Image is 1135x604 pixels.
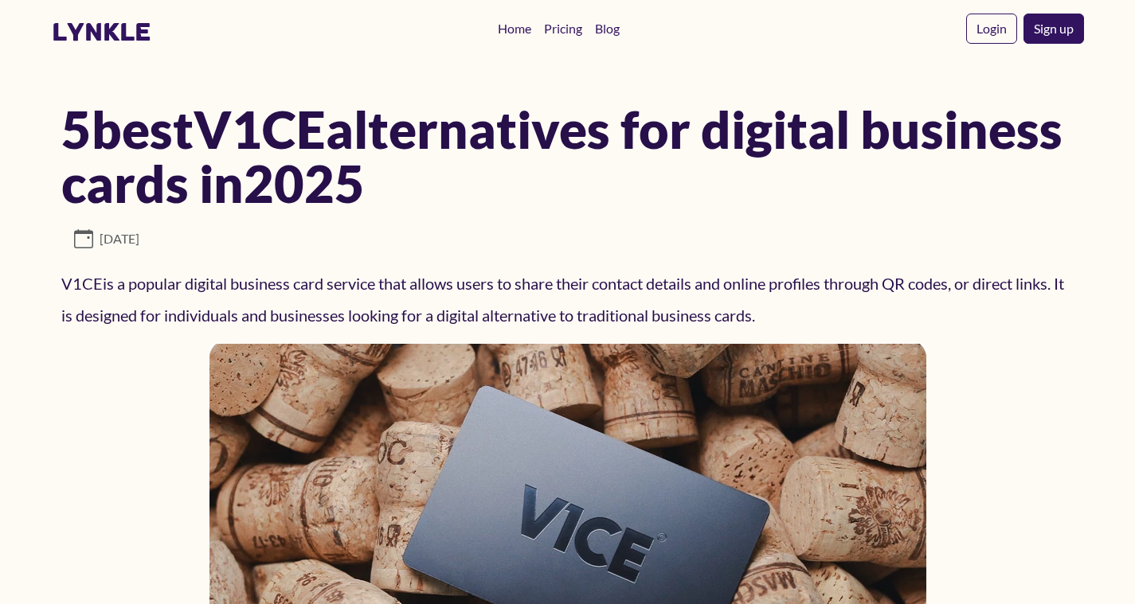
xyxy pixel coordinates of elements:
span: [DATE] [74,229,139,248]
p: V1CE is a popular digital business card service that allows users to share their contact details ... [61,267,1074,331]
a: lynkle [52,17,151,47]
a: Pricing [538,13,589,45]
a: Home [491,13,538,45]
a: Sign up [1023,14,1084,44]
a: Login [966,14,1017,44]
a: Blog [589,13,626,45]
h1: 5 best V1CE alternatives for digital business cards in 2025 [61,102,1074,210]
